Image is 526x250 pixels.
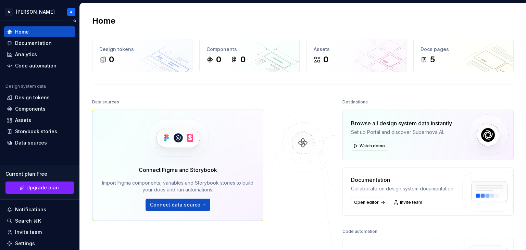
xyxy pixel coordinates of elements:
[4,137,75,148] a: Data sources
[15,94,50,101] div: Design tokens
[99,46,185,53] div: Design tokens
[70,9,73,15] div: A
[15,206,46,213] div: Notifications
[5,8,13,16] div: N
[92,39,192,72] a: Design tokens0
[146,199,210,211] button: Connect data source
[4,103,75,114] a: Components
[4,227,75,238] a: Invite team
[5,171,74,177] div: Current plan : Free
[351,141,388,151] button: Watch demo
[306,39,407,72] a: Assets0
[15,139,47,146] div: Data sources
[15,217,41,224] div: Search ⌘K
[342,227,377,236] div: Code automation
[15,229,42,236] div: Invite team
[1,4,78,19] button: N[PERSON_NAME]A
[216,54,221,65] div: 0
[92,15,115,26] h2: Home
[400,200,422,205] span: Invite team
[92,97,119,107] div: Data sources
[342,97,368,107] div: Destinations
[26,184,59,191] span: Upgrade plan
[199,39,300,72] a: Components00
[4,215,75,226] button: Search ⌘K
[351,119,452,127] div: Browse all design system data instantly
[15,51,37,58] div: Analytics
[4,126,75,137] a: Storybook stories
[15,62,57,69] div: Code automation
[16,9,55,15] div: [PERSON_NAME]
[360,143,385,149] span: Watch demo
[15,117,31,124] div: Assets
[351,129,452,136] div: Set up Portal and discover Supernova AI.
[4,238,75,249] a: Settings
[150,201,200,208] span: Connect data source
[15,105,46,112] div: Components
[391,198,425,207] a: Invite team
[421,46,506,53] div: Docs pages
[4,49,75,60] a: Analytics
[430,54,435,65] div: 5
[4,92,75,103] a: Design tokens
[15,28,29,35] div: Home
[4,115,75,126] a: Assets
[323,54,328,65] div: 0
[70,16,79,26] button: Collapse sidebar
[4,60,75,71] a: Code automation
[4,204,75,215] button: Notifications
[206,46,292,53] div: Components
[139,166,217,174] div: Connect Figma and Storybook
[5,84,46,89] div: Design system data
[5,182,74,194] a: Upgrade plan
[4,38,75,49] a: Documentation
[351,185,454,192] div: Collaborate on design system documentation.
[413,39,514,72] a: Docs pages5
[354,200,379,205] span: Open editor
[109,54,114,65] div: 0
[240,54,246,65] div: 0
[4,26,75,37] a: Home
[15,240,35,247] div: Settings
[351,198,387,207] a: Open editor
[314,46,400,53] div: Assets
[102,179,253,193] div: Import Figma components, variables and Storybook stories to build your docs and run automations.
[15,128,57,135] div: Storybook stories
[351,176,454,184] div: Documentation
[15,40,52,47] div: Documentation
